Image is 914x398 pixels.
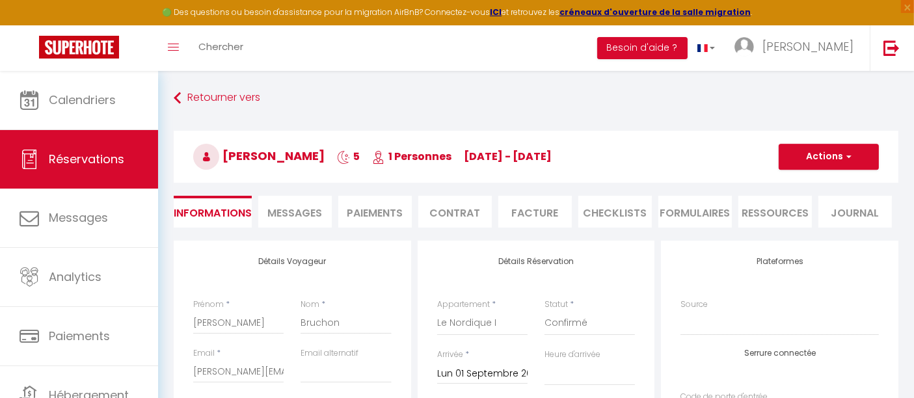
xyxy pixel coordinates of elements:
[725,25,870,71] a: ... [PERSON_NAME]
[39,36,119,59] img: Super Booking
[490,7,502,18] a: ICI
[193,347,215,360] label: Email
[337,149,360,164] span: 5
[658,196,732,228] li: FORMULAIRES
[559,7,751,18] a: créneaux d'ouverture de la salle migration
[597,37,688,59] button: Besoin d'aide ?
[418,196,492,228] li: Contrat
[10,5,49,44] button: Ouvrir le widget de chat LiveChat
[738,196,812,228] li: Ressources
[198,40,243,53] span: Chercher
[464,149,552,164] span: [DATE] - [DATE]
[193,257,392,266] h4: Détails Voyageur
[437,257,636,266] h4: Détails Réservation
[49,209,108,226] span: Messages
[779,144,879,170] button: Actions
[49,92,116,108] span: Calendriers
[544,349,600,361] label: Heure d'arrivée
[193,148,325,164] span: [PERSON_NAME]
[338,196,412,228] li: Paiements
[49,328,110,344] span: Paiements
[437,298,490,311] label: Appartement
[193,298,224,311] label: Prénom
[301,298,319,311] label: Nom
[49,269,101,285] span: Analytics
[174,86,898,110] a: Retourner vers
[372,149,451,164] span: 1 Personnes
[578,196,652,228] li: CHECKLISTS
[883,40,900,56] img: logout
[818,196,892,228] li: Journal
[301,347,358,360] label: Email alternatif
[174,196,252,228] li: Informations
[49,151,124,167] span: Réservations
[680,349,879,358] h4: Serrure connectée
[680,298,708,311] label: Source
[498,196,572,228] li: Facture
[680,257,879,266] h4: Plateformes
[762,38,854,55] span: [PERSON_NAME]
[544,298,568,311] label: Statut
[189,25,253,71] a: Chercher
[734,37,754,57] img: ...
[437,349,463,361] label: Arrivée
[268,206,323,220] span: Messages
